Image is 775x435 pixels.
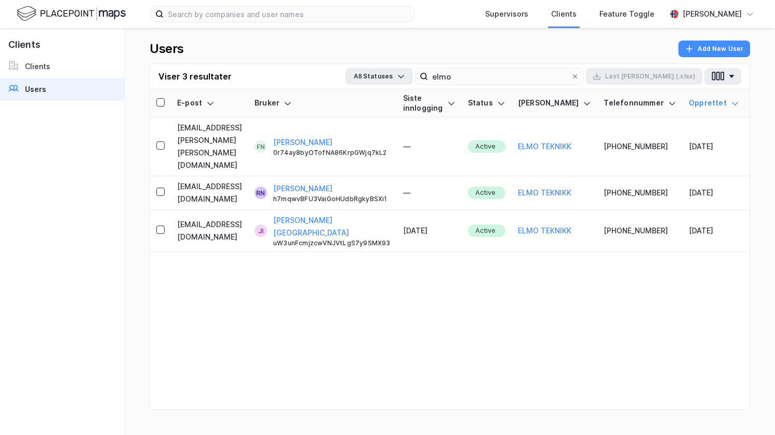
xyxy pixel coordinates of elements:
div: Opprettet [689,98,739,108]
div: Feature Toggle [599,8,654,20]
input: Search by companies and user names [164,6,414,22]
td: — [397,176,462,210]
div: Clients [551,8,577,20]
div: h7mqwvBFU3VaiGoHUdbRgkyBSXi1 [273,195,391,203]
button: Add New User [678,41,750,57]
div: Status [468,98,505,108]
div: Clients [25,60,50,73]
td: [EMAIL_ADDRESS][DOMAIN_NAME] [171,210,248,252]
div: Kontrollprogram for chat [723,385,775,435]
div: [PERSON_NAME] [518,98,592,108]
div: JI [258,225,263,237]
div: Siste innlogging [403,94,456,113]
div: 0r74ay8byOTofNA86KrpGWjq7kL2 [273,149,391,157]
div: uW3unFcmjzcwVNJVtLgS7y9SMX93 [273,239,391,247]
div: [PHONE_NUMBER] [604,140,676,153]
div: E-post [177,98,242,108]
td: [DATE] [683,117,745,176]
div: FN [257,140,265,153]
img: logo.f888ab2527a4732fd821a326f86c7f29.svg [17,5,126,23]
td: [EMAIL_ADDRESS][PERSON_NAME][PERSON_NAME][DOMAIN_NAME] [171,117,248,176]
div: [PHONE_NUMBER] [604,187,676,199]
div: Viser 3 resultater [158,70,232,83]
td: — [397,117,462,176]
div: RN [256,187,265,199]
div: [PERSON_NAME] [683,8,742,20]
button: All Statuses [345,68,413,85]
button: [PERSON_NAME][GEOGRAPHIC_DATA] [273,214,391,239]
button: ELMO TEKNIKK [518,225,571,237]
button: ELMO TEKNIKK [518,140,571,153]
input: Search user by name, email or client [428,69,571,84]
div: [PHONE_NUMBER] [604,225,676,237]
td: [DATE] [683,210,745,252]
div: Bruker [255,98,391,108]
div: Telefonnummer [604,98,676,108]
td: [DATE] [397,210,462,252]
td: [DATE] [683,176,745,210]
div: Users [25,83,46,96]
iframe: Chat Widget [723,385,775,435]
td: [EMAIL_ADDRESS][DOMAIN_NAME] [171,176,248,210]
button: [PERSON_NAME] [273,182,332,195]
div: Supervisors [485,8,528,20]
div: Users [150,41,184,57]
button: ELMO TEKNIKK [518,187,571,199]
button: [PERSON_NAME] [273,136,332,149]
